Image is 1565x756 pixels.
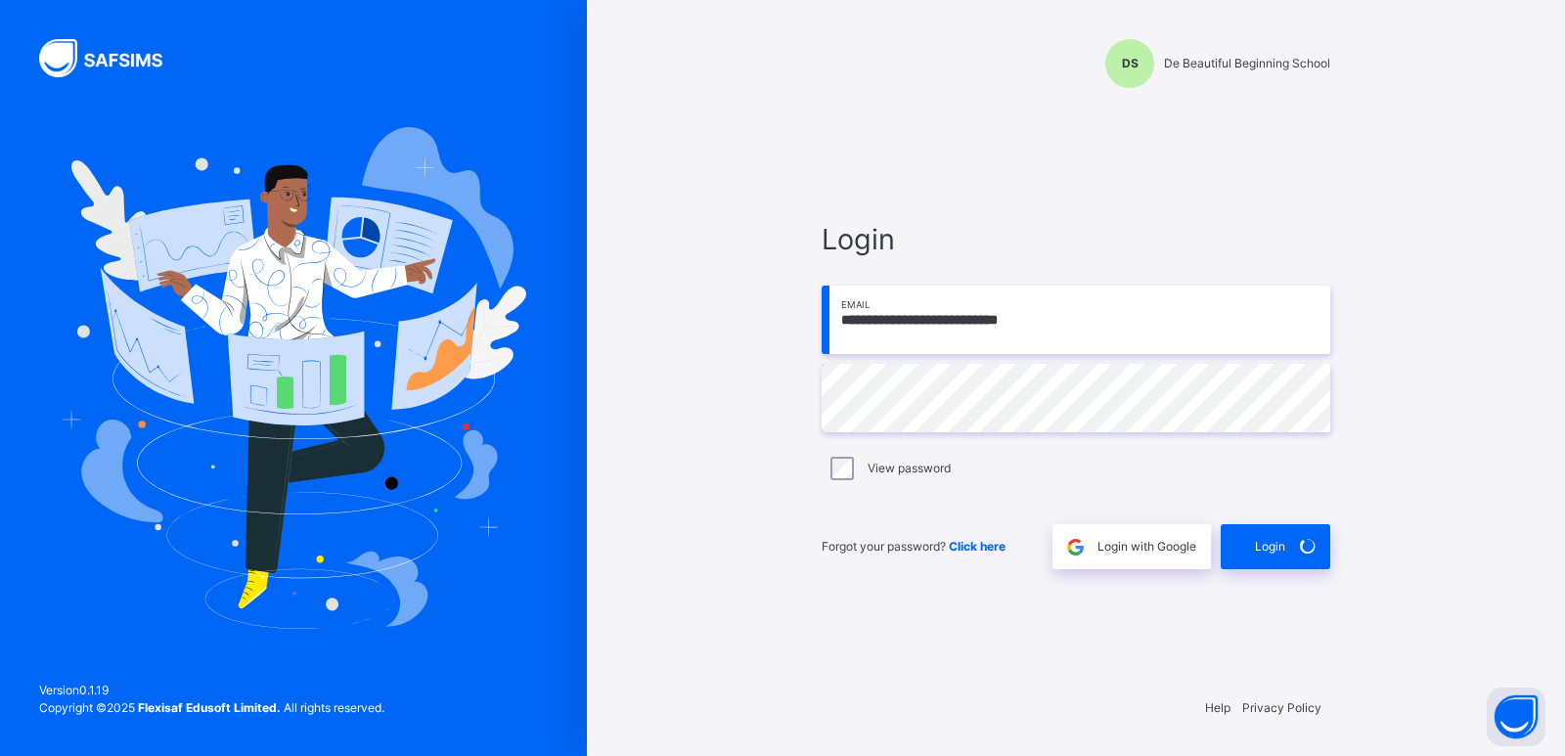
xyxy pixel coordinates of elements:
[1487,688,1545,746] button: Open asap
[39,39,186,77] img: SAFSIMS Logo
[1097,538,1196,556] span: Login with Google
[949,539,1006,554] a: Click here
[1255,538,1285,556] span: Login
[822,539,1006,554] span: Forgot your password?
[822,218,1330,260] span: Login
[39,682,384,699] span: Version 0.1.19
[61,127,526,628] img: Hero Image
[1122,55,1139,72] span: DS
[1064,536,1087,558] img: google.396cfc9801f0270233282035f929180a.svg
[138,700,281,715] strong: Flexisaf Edusoft Limited.
[1242,700,1321,715] a: Privacy Policy
[39,700,384,715] span: Copyright © 2025 All rights reserved.
[868,460,951,477] label: View password
[1164,55,1330,72] span: De Beautiful Beginning School
[1205,700,1230,715] a: Help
